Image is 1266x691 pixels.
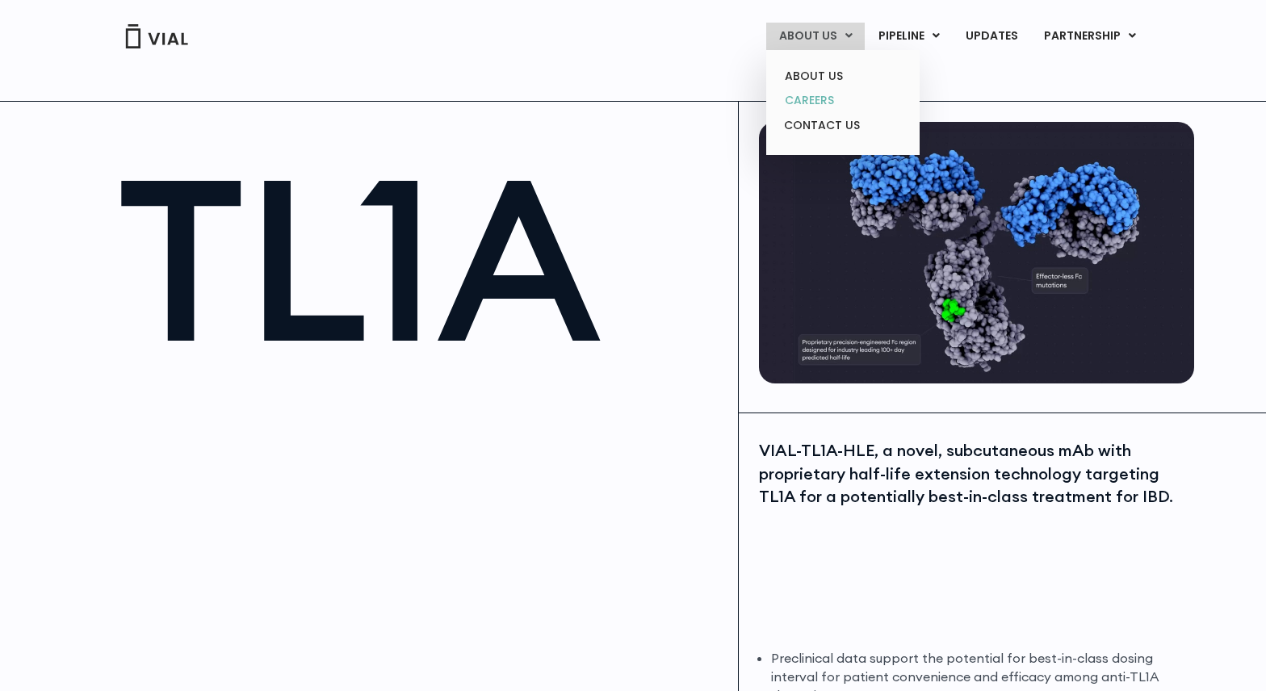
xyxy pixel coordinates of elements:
img: TL1A antibody diagram. [759,122,1194,383]
img: Vial Logo [124,24,189,48]
div: VIAL-TL1A-HLE, a novel, subcutaneous mAb with proprietary half-life extension technology targetin... [759,439,1190,509]
a: CAREERS [772,88,913,113]
a: PARTNERSHIPMenu Toggle [1031,23,1149,50]
a: CONTACT US [772,113,913,139]
h1: TL1A [117,146,722,371]
a: ABOUT US [772,64,913,89]
a: UPDATES [953,23,1030,50]
a: ABOUT USMenu Toggle [766,23,865,50]
a: PIPELINEMenu Toggle [866,23,952,50]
